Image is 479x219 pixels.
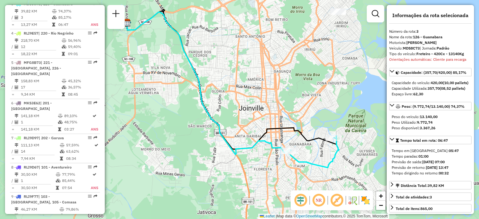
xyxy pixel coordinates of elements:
div: Total de itens: [396,206,433,212]
td: 13,27 KM [21,21,52,28]
strong: [PERSON_NAME] [406,40,437,45]
td: 09:01 [68,51,97,57]
div: Distância Total: [396,183,444,188]
td: / [11,119,14,125]
span: | 220 - Rio Negrinho [38,31,74,36]
td: 03:27 [64,126,91,132]
td: ANS [84,21,99,28]
i: Distância Total [15,207,18,211]
span: | 101 - Aventureiro [39,165,72,169]
span: Exibir rótulo [329,193,344,208]
div: Tipo do veículo: [389,51,472,57]
span: Tempo total em rota: 06:47 [400,138,448,143]
div: Peso Utilizado: [392,120,469,125]
td: 1 [21,119,58,125]
td: / [11,84,14,90]
div: Veículo: [389,45,472,51]
i: Rota otimizada [93,173,96,176]
span: | 103 - [GEOGRAPHIC_DATA], 105 - Comasa [11,194,76,204]
i: % de utilização do peso [58,114,63,118]
span: 3 - [11,2,73,6]
td: = [11,126,14,132]
a: Distância Total:39,82 KM [389,181,472,189]
td: 218,70 KM [21,37,61,44]
span: | 202 - Garuva [39,136,64,140]
strong: 01:00 [419,154,428,159]
i: Tempo total em rota [62,52,65,56]
span: 7 - [11,136,64,140]
strong: 865,00 [420,206,433,211]
td: = [11,185,14,191]
i: % de utilização da cubagem [62,85,66,89]
div: Capacidade do veículo: [392,80,469,86]
strong: 9.772,74 [417,120,433,125]
span: Ocultar deslocamento [293,193,308,208]
td: 7,94 KM [21,155,60,162]
i: % de utilização da cubagem [56,179,60,183]
em: Opções [88,165,92,169]
td: 63,62% [66,148,94,155]
span: 4 - [11,31,74,36]
div: Capacidade: (357,70/420,00) 85,17% [389,78,472,99]
td: 9,34 KM [21,91,61,98]
td: 89,10% [64,113,91,119]
div: Tempo dirigindo no retorno: [392,170,469,176]
td: 45,32% [68,78,97,84]
td: 08:45 [68,91,97,98]
em: Rota exportada [94,165,97,169]
i: Distância Total [15,173,18,176]
span: Peso: (9.772,74/13.140,00) 74,37% [402,104,465,109]
i: % de utilização do peso [60,207,64,211]
em: Opções [88,194,92,198]
strong: 00:32 [439,171,449,175]
i: Distância Total [15,9,18,13]
i: Distância Total [15,79,18,83]
td: / [11,178,14,184]
span: | 221 - [GEOGRAPHIC_DATA], 226 - [GEOGRAPHIC_DATA] [11,60,61,76]
td: 08:34 [66,155,94,162]
div: Tempo em [GEOGRAPHIC_DATA]: [392,148,469,154]
span: 5 - [11,60,61,76]
div: Motorista: [389,40,472,45]
span: RLI9F77 [24,194,38,199]
strong: 3.367,26 [420,126,435,130]
td: 36,57% [68,84,97,90]
div: Espaço livre: [392,91,469,97]
i: % de utilização da cubagem [60,150,65,153]
strong: 126 - Guanabara [413,35,443,39]
a: Total de itens:865,00 [389,204,472,212]
i: % de utilização da cubagem [60,214,64,217]
div: Capacidade Utilizada: [392,86,469,91]
td: 46,27 KM [21,206,59,212]
i: Total de Atividades [15,16,18,19]
em: Rota exportada [94,60,97,64]
strong: Freteiro - 420Cx - 13140Kg [416,51,464,56]
td: 85,17% [58,14,84,21]
a: Tempo total em rota: 06:47 [389,136,472,144]
div: Tempo total em rota: 06:47 [389,145,472,179]
em: Opções [88,31,92,35]
i: Total de Atividades [15,45,18,49]
td: 57,59% [66,142,94,148]
span: 8 - [11,165,72,169]
strong: 62,30 [413,92,423,96]
div: Tempo paradas: [392,154,469,159]
span: | Jornada: [420,46,449,50]
td: 30,50 KM [21,171,56,178]
td: 79,86% [65,206,97,212]
i: % de utilização do peso [60,143,65,147]
strong: (10,00 pallets) [443,80,468,85]
div: Peso: (9.772,74/13.140,00) 74,37% [389,112,472,133]
i: % de utilização do peso [62,39,66,42]
a: Exibir filtros [369,7,382,20]
td: 14 [21,148,60,155]
span: Capacidade: (357,70/420,00) 85,17% [401,70,467,75]
td: = [11,91,14,98]
td: 1 [21,178,56,184]
i: % de utilização do peso [52,9,57,13]
strong: [DATE] 07:00 [422,159,445,164]
td: 141,18 KM [21,113,58,119]
img: CDD Joinville [123,19,131,27]
strong: 13.140,00 [420,114,438,119]
i: Distância Total [15,39,18,42]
